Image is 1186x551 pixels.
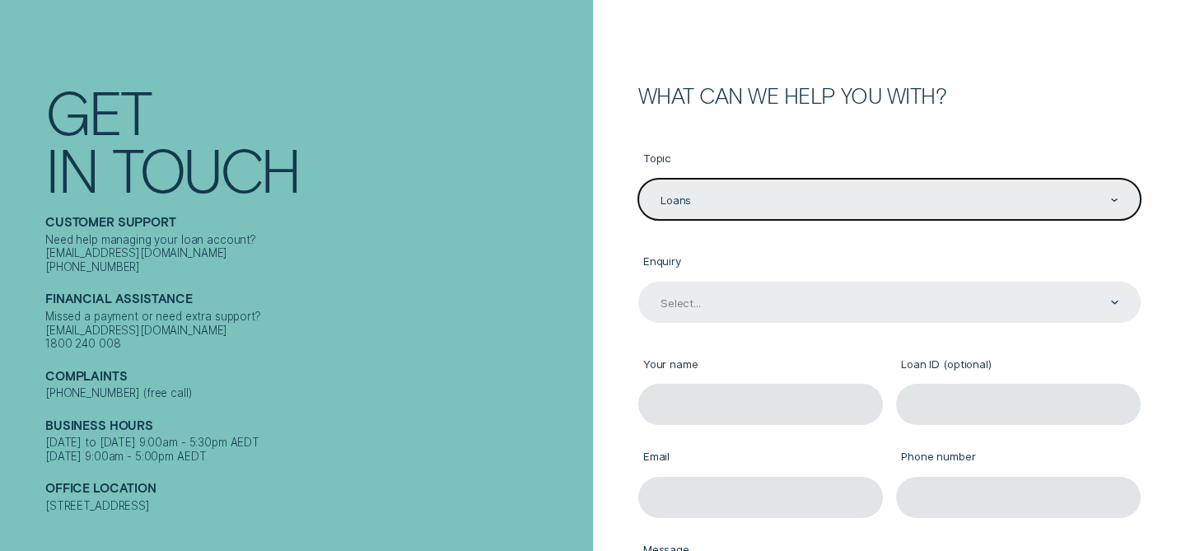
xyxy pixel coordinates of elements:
[45,82,586,198] h1: Get In Touch
[45,82,151,140] div: Get
[45,310,586,351] div: Missed a payment or need extra support? [EMAIL_ADDRESS][DOMAIN_NAME] 1800 240 008
[45,215,586,233] h2: Customer support
[45,481,586,499] h2: Office Location
[45,418,586,437] h2: Business Hours
[638,85,1141,105] h2: What can we help you with?
[112,140,300,198] div: Touch
[638,141,1141,179] label: Topic
[638,439,883,477] label: Email
[45,140,97,198] div: In
[45,369,586,387] h2: Complaints
[45,499,586,513] div: [STREET_ADDRESS]
[661,296,701,310] div: Select...
[661,194,691,208] div: Loans
[45,386,586,400] div: [PHONE_NUMBER] (free call)
[45,436,586,463] div: [DATE] to [DATE] 9:00am - 5:30pm AEDT [DATE] 9:00am - 5:00pm AEDT
[896,439,1141,477] label: Phone number
[638,244,1141,282] label: Enquiry
[638,346,883,384] label: Your name
[45,292,586,310] h2: Financial assistance
[45,233,586,274] div: Need help managing your loan account? [EMAIL_ADDRESS][DOMAIN_NAME] [PHONE_NUMBER]
[896,346,1141,384] label: Loan ID (optional)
